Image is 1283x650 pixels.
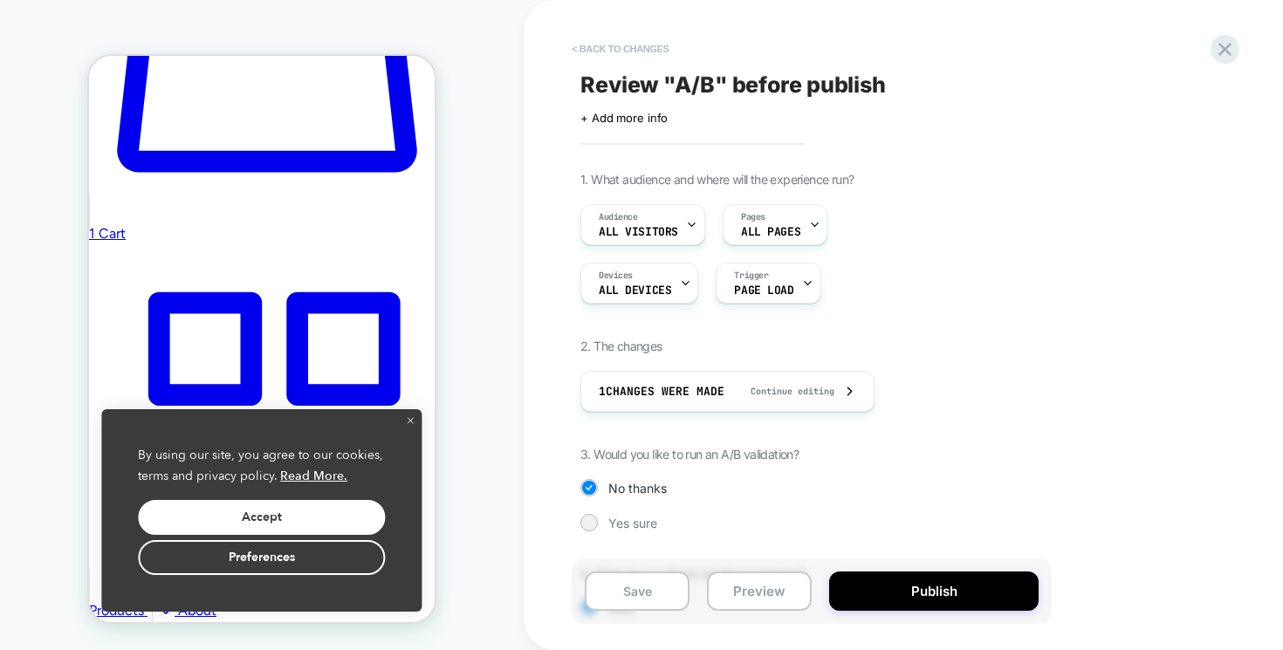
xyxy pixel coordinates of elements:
[580,172,854,187] span: 1. What audience and where will the experience run?
[563,35,678,63] button: < Back to changes
[608,516,657,530] span: Yes sure
[734,270,768,282] span: Trigger
[599,384,724,399] span: 1 Changes were made
[829,571,1039,611] button: Publish
[49,484,296,519] button: Preferences
[599,226,678,238] span: All Visitors
[189,408,261,432] a: Read More. (opens in a new tab)
[599,284,671,297] span: ALL DEVICES
[734,284,793,297] span: Page Load
[707,571,812,611] button: Preview
[741,211,765,223] span: Pages
[49,444,296,479] button: Accept
[585,571,690,611] button: Save
[316,359,326,370] div: close
[599,211,638,223] span: Audience
[12,353,333,556] div: cookie bar
[580,447,799,462] span: 3. Would you like to run an A/B validation?
[580,111,668,125] span: + Add more info
[733,386,834,397] span: Continue editing
[10,169,37,186] span: Cart
[580,339,662,353] span: 2. The changes
[580,72,886,98] span: Review " A/B " before publish
[49,391,294,428] span: By using our site, you agree to our cookies, terms and privacy policy.
[599,270,633,282] span: Devices
[608,481,667,496] span: No thanks
[741,226,800,238] span: ALL PAGES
